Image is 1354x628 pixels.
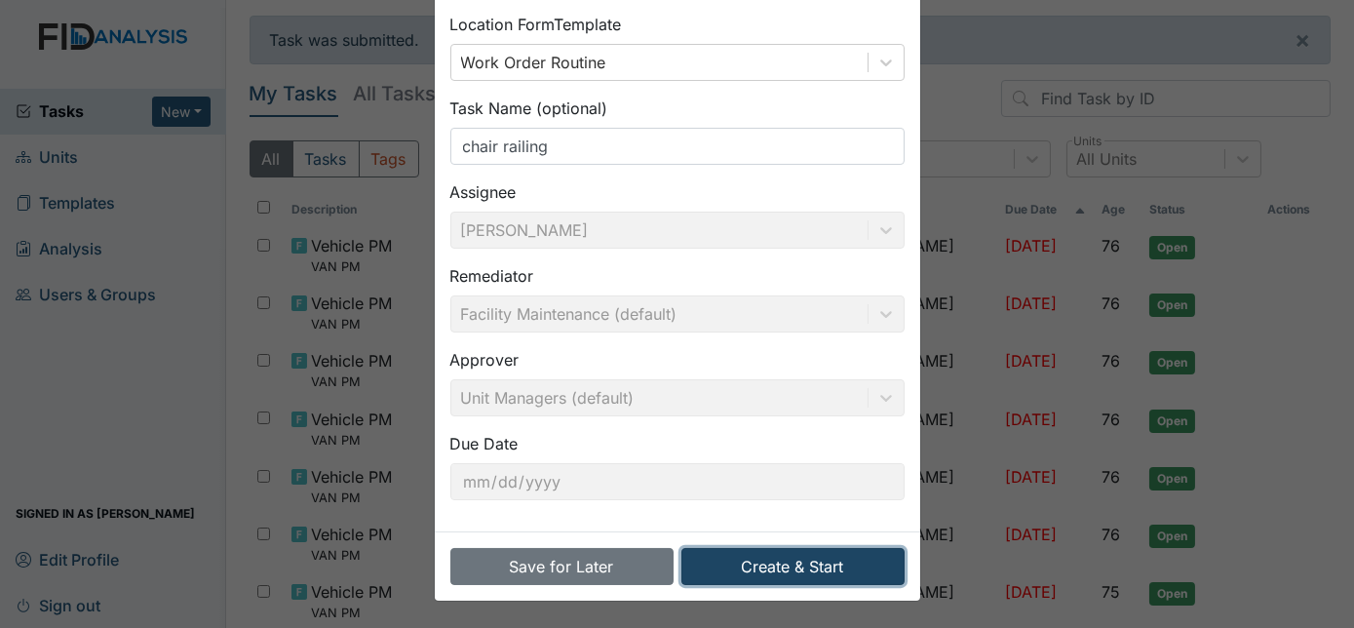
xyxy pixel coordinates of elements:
[461,51,606,74] div: Work Order Routine
[450,13,622,36] label: Location Form Template
[450,97,608,120] label: Task Name (optional)
[681,548,905,585] button: Create & Start
[450,348,520,372] label: Approver
[450,432,519,455] label: Due Date
[450,264,534,288] label: Remediator
[450,548,674,585] button: Save for Later
[450,180,517,204] label: Assignee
